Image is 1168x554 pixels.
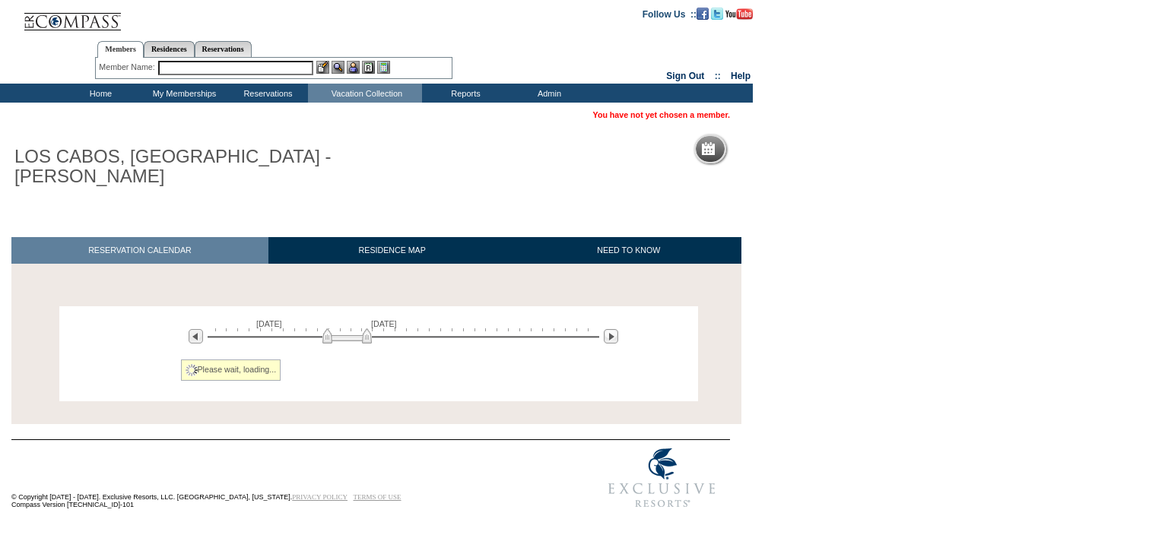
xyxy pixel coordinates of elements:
td: Reservations [224,84,308,103]
span: :: [715,71,721,81]
td: My Memberships [141,84,224,103]
img: Impersonate [347,61,360,74]
h1: LOS CABOS, [GEOGRAPHIC_DATA] - [PERSON_NAME] [11,144,352,190]
h5: Reservation Calendar [721,144,837,154]
span: [DATE] [256,319,282,328]
a: Help [731,71,751,81]
td: Vacation Collection [308,84,422,103]
span: [DATE] [371,319,397,328]
img: View [332,61,344,74]
a: RESIDENCE MAP [268,237,516,264]
div: Please wait, loading... [181,359,281,381]
img: Previous [189,329,203,343]
img: Become our fan on Facebook [697,8,709,20]
a: Follow us on Twitter [711,8,723,17]
img: spinner2.gif [186,364,198,376]
img: Exclusive Resorts [594,440,730,516]
img: b_calculator.gif [377,61,390,74]
a: Reservations [195,41,252,57]
img: b_edit.gif [316,61,329,74]
a: Members [97,41,144,58]
a: TERMS OF USE [354,493,401,501]
img: Next [604,329,618,343]
span: You have not yet chosen a member. [593,110,730,119]
a: PRIVACY POLICY [292,493,348,501]
a: RESERVATION CALENDAR [11,237,268,264]
a: Residences [144,41,195,57]
td: Reports [422,84,506,103]
img: Follow us on Twitter [711,8,723,20]
a: Sign Out [666,71,704,81]
a: Subscribe to our YouTube Channel [725,8,753,17]
a: NEED TO KNOW [516,237,741,264]
td: Admin [506,84,589,103]
a: Become our fan on Facebook [697,8,709,17]
div: Member Name: [99,61,157,74]
img: Subscribe to our YouTube Channel [725,8,753,20]
td: © Copyright [DATE] - [DATE]. Exclusive Resorts, LLC. [GEOGRAPHIC_DATA], [US_STATE]. Compass Versi... [11,442,544,517]
td: Home [57,84,141,103]
img: Reservations [362,61,375,74]
td: Follow Us :: [643,8,697,20]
